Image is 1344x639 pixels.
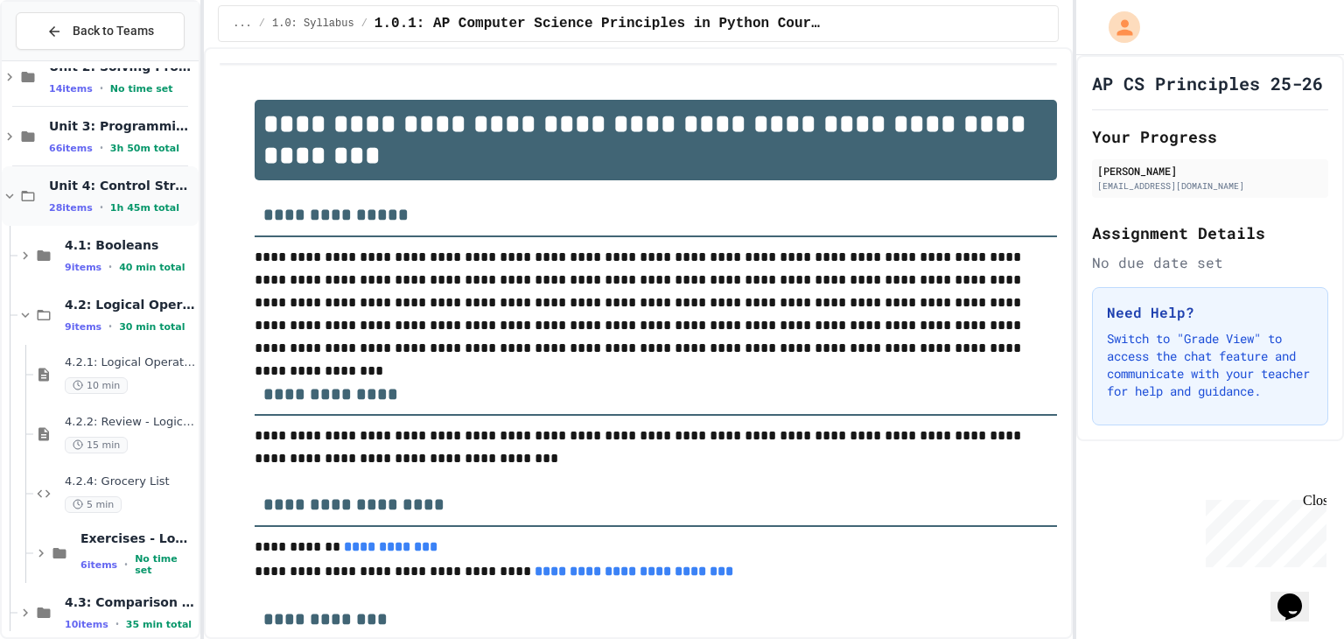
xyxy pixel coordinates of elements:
[110,202,179,214] span: 1h 45m total
[1270,569,1326,621] iframe: chat widget
[65,355,195,370] span: 4.2.1: Logical Operators
[135,553,195,576] span: No time set
[100,81,103,95] span: •
[108,260,112,274] span: •
[1090,7,1144,47] div: My Account
[1092,252,1328,273] div: No due date set
[272,17,354,31] span: 1.0: Syllabus
[65,594,195,610] span: 4.3: Comparison Operators
[73,22,154,40] span: Back to Teams
[1199,493,1326,567] iframe: chat widget
[49,143,93,154] span: 66 items
[119,321,185,333] span: 30 min total
[1092,124,1328,149] h2: Your Progress
[49,178,195,193] span: Unit 4: Control Structures
[126,619,192,630] span: 35 min total
[115,617,119,631] span: •
[108,319,112,334] span: •
[49,202,93,214] span: 28 items
[259,17,265,31] span: /
[1107,330,1313,400] p: Switch to "Grade View" to access the chat feature and communicate with your teacher for help and ...
[16,12,185,50] button: Back to Teams
[65,297,195,312] span: 4.2: Logical Operators
[1092,71,1323,95] h1: AP CS Principles 25-26
[65,237,195,253] span: 4.1: Booleans
[1092,221,1328,245] h2: Assignment Details
[65,474,195,489] span: 4.2.4: Grocery List
[65,377,128,394] span: 10 min
[65,437,128,453] span: 15 min
[100,141,103,155] span: •
[80,530,195,546] span: Exercises - Logical Operators
[49,83,93,95] span: 14 items
[65,619,108,630] span: 10 items
[361,17,367,31] span: /
[65,496,122,513] span: 5 min
[233,17,252,31] span: ...
[7,7,121,111] div: Chat with us now!Close
[1107,302,1313,323] h3: Need Help?
[65,415,195,430] span: 4.2.2: Review - Logical Operators
[1097,179,1323,193] div: [EMAIL_ADDRESS][DOMAIN_NAME]
[110,143,179,154] span: 3h 50m total
[80,559,117,571] span: 6 items
[100,200,103,214] span: •
[65,262,101,273] span: 9 items
[110,83,173,95] span: No time set
[124,558,128,572] span: •
[1097,163,1323,179] div: [PERSON_NAME]
[374,13,822,34] span: 1.0.1: AP Computer Science Principles in Python Course Syllabus
[65,321,101,333] span: 9 items
[49,118,195,134] span: Unit 3: Programming with Python
[119,262,185,273] span: 40 min total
